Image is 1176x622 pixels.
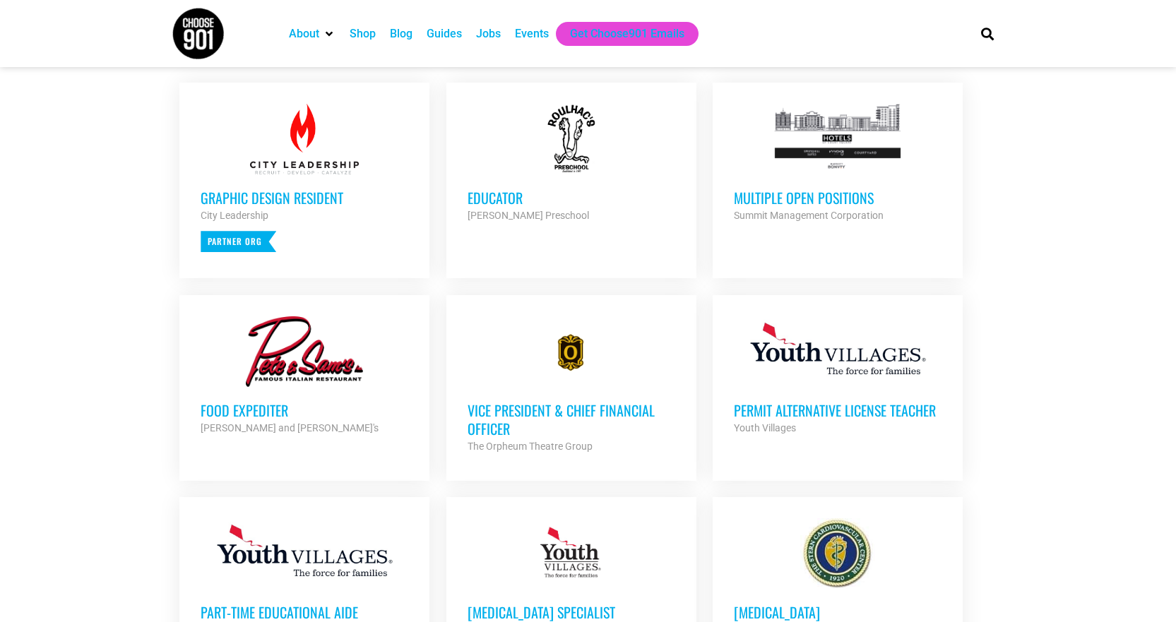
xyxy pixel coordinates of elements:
[468,401,675,438] h3: Vice President & Chief Financial Officer
[350,25,376,42] a: Shop
[282,22,957,46] nav: Main nav
[282,22,343,46] div: About
[179,295,429,457] a: Food Expediter [PERSON_NAME] and [PERSON_NAME]'s
[179,83,429,273] a: Graphic Design Resident City Leadership Partner Org
[468,210,589,221] strong: [PERSON_NAME] Preschool
[446,295,696,476] a: Vice President & Chief Financial Officer The Orpheum Theatre Group
[515,25,549,42] a: Events
[201,189,408,207] h3: Graphic Design Resident
[570,25,684,42] a: Get Choose901 Emails
[390,25,412,42] a: Blog
[734,603,942,621] h3: [MEDICAL_DATA]
[427,25,462,42] a: Guides
[734,210,884,221] strong: Summit Management Corporation
[201,603,408,621] h3: Part-Time Educational Aide
[201,231,276,252] p: Partner Org
[975,22,999,45] div: Search
[201,401,408,419] h3: Food Expediter
[201,210,268,221] strong: City Leadership
[468,189,675,207] h3: Educator
[713,83,963,245] a: Multiple Open Positions Summit Management Corporation
[468,603,675,621] h3: [MEDICAL_DATA] Specialist
[289,25,319,42] a: About
[446,83,696,245] a: Educator [PERSON_NAME] Preschool
[476,25,501,42] a: Jobs
[734,422,796,433] strong: Youth Villages
[734,189,942,207] h3: Multiple Open Positions
[734,401,942,419] h3: Permit Alternative License Teacher
[468,441,593,452] strong: The Orpheum Theatre Group
[201,422,379,433] strong: [PERSON_NAME] and [PERSON_NAME]'s
[713,295,963,457] a: Permit Alternative License Teacher Youth Villages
